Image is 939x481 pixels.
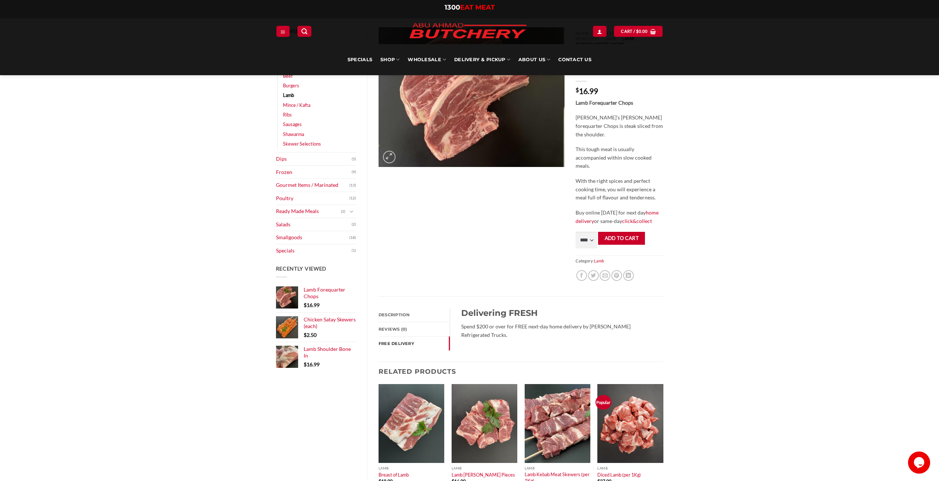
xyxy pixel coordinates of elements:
[588,270,599,281] a: Share on Twitter
[347,208,356,216] button: Toggle
[304,332,307,338] span: $
[452,472,515,478] a: Lamb [PERSON_NAME] Pieces
[283,139,321,149] a: Skewer Selections
[304,332,317,338] bdi: 2.50
[276,26,290,36] a: Menu
[598,232,645,245] button: Add to cart
[379,337,450,351] a: FREE Delivery
[283,119,302,129] a: Sausages
[348,44,372,75] a: Specials
[461,308,652,318] h2: Delivering FRESH
[352,245,356,256] span: (1)
[304,302,320,308] bdi: 16.99
[276,218,352,231] a: Salads
[352,167,356,178] span: (9)
[304,302,307,308] span: $
[283,100,310,110] a: Mince / Kafta
[352,219,356,230] span: (2)
[349,180,356,191] span: (13)
[283,71,293,81] a: Beef
[283,110,292,119] a: Ribs
[304,286,356,300] a: Lamb Forequarter Chops
[379,472,409,478] a: Breast of Lamb
[276,153,352,165] a: Dips
[576,270,587,281] a: Share on Facebook
[304,346,356,359] a: Lamb Shoulder Bone In
[276,265,327,272] span: Recently Viewed
[576,87,579,93] span: $
[403,18,532,44] img: Abu Ahmad Butchery
[525,384,590,463] img: Lamb-Kebab-Meat-Skewers (per 1Kg)
[576,86,598,95] bdi: 16.99
[623,270,634,281] a: Share on LinkedIn
[597,472,641,478] a: Diced Lamb (per 1Kg)
[636,28,639,35] span: $
[297,26,311,36] a: Search
[276,166,352,179] a: Frozen
[460,3,495,11] span: EAT MEAT
[576,177,663,202] p: With the right spices and perfect cooking time, you will experience a meal full of flavour and te...
[379,308,450,322] a: Description
[408,44,446,75] a: Wholesale
[349,232,356,243] span: (18)
[304,286,345,299] span: Lamb Forequarter Chops
[283,81,299,90] a: Burgers
[518,44,550,75] a: About Us
[349,193,356,204] span: (12)
[597,466,663,470] p: Lamb
[593,26,606,36] a: Login
[283,129,304,139] a: Shawarma
[908,452,932,474] iframe: chat widget
[304,316,356,330] a: Chicken Satay Skewers (each)
[379,27,565,167] img: Lamb Forequarter Chops
[276,179,350,192] a: Gourmet Items / Marinated
[304,361,307,367] span: $
[383,151,396,163] a: Zoom
[379,362,663,381] h3: Related products
[461,308,652,339] div: Spend $200 or over for FREE next-day home delivery by [PERSON_NAME] Refrigerated Trucks.
[276,205,341,218] a: Ready Made Meals
[558,44,591,75] a: Contact Us
[576,209,663,225] p: Buy online [DATE] for next day or same-day
[576,100,633,106] strong: Lamb Forequarter Chops
[341,206,345,217] span: (2)
[621,28,648,35] span: Cart /
[525,466,590,470] p: Lamb
[276,244,352,257] a: Specials
[276,192,350,205] a: Poultry
[276,231,350,244] a: Smallgoods
[576,114,663,139] p: [PERSON_NAME]’s [PERSON_NAME] forequarter Chops is steak sliced from the shoulder.
[597,384,663,463] img: Diced Lamb (per 1Kg)
[454,44,510,75] a: Delivery & Pickup
[283,90,294,100] a: Lamb
[600,270,610,281] a: Email to a Friend
[636,29,648,34] bdi: 0.00
[445,3,460,11] span: 1300
[622,218,652,224] a: click&collect
[576,255,663,266] span: Category:
[304,361,320,367] bdi: 16.99
[445,3,495,11] a: 1300EAT MEAT
[576,145,663,170] p: This tough meat is usually accompanied within slow cooked meals.
[614,26,663,36] a: View cart
[452,466,517,470] p: Lamb
[379,384,444,463] img: breast-of-lamb
[352,154,356,165] span: (5)
[304,316,356,329] span: Chicken Satay Skewers (each)
[379,322,450,336] a: Reviews (0)
[304,346,351,359] span: Lamb Shoulder Bone In
[576,209,659,224] a: home delivery
[594,258,604,263] a: Lamb
[380,44,400,75] a: SHOP
[611,270,622,281] a: Pin on Pinterest
[379,466,444,470] p: Lamb
[452,384,517,463] img: Lamb Curry Pieces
